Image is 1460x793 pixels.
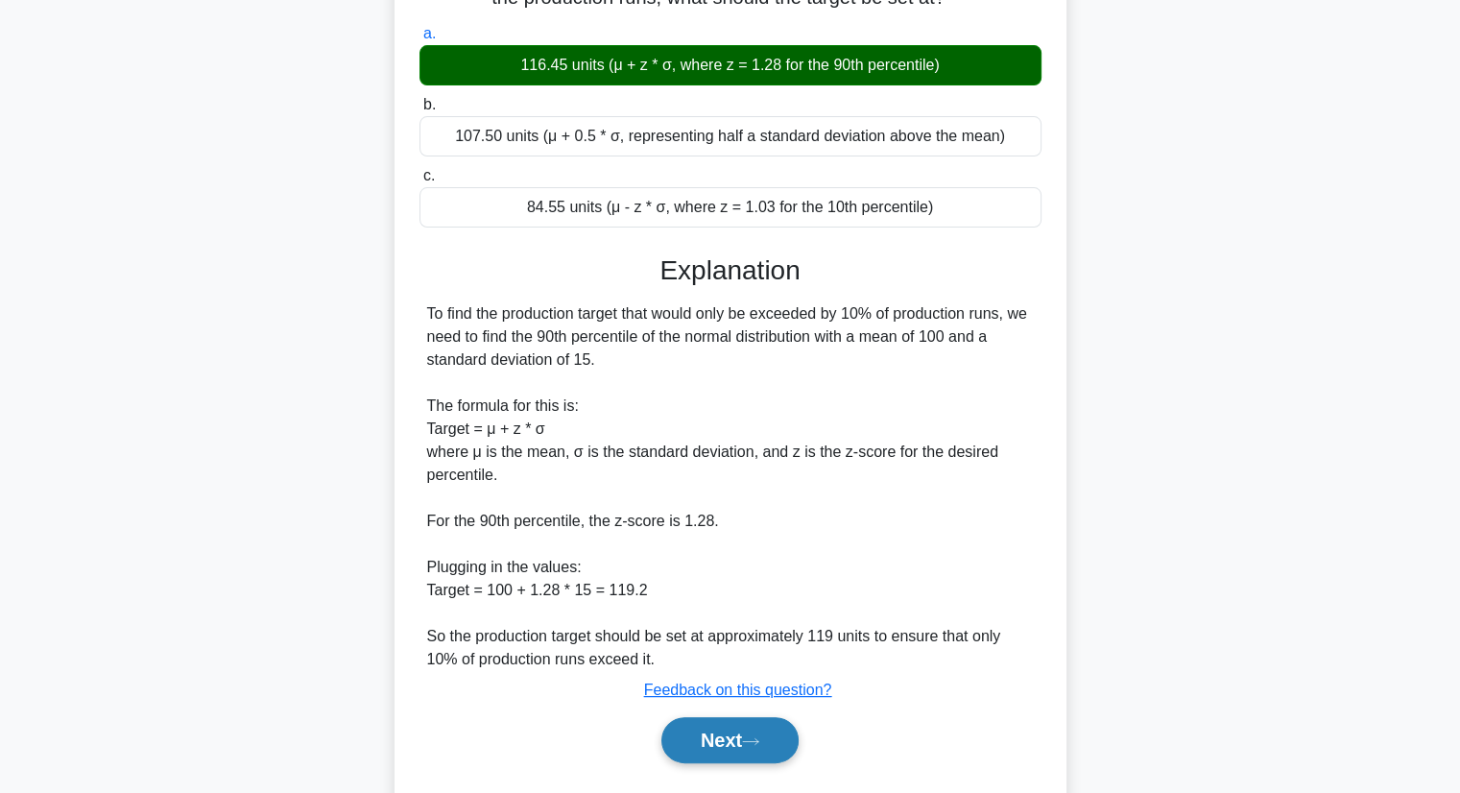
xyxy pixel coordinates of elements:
span: a. [423,25,436,41]
span: c. [423,167,435,183]
a: Feedback on this question? [644,682,832,698]
h3: Explanation [431,254,1030,287]
div: 84.55 units (μ - z * σ, where z = 1.03 for the 10th percentile) [419,187,1041,228]
span: b. [423,96,436,112]
button: Next [661,717,799,763]
div: 107.50 units (μ + 0.5 * σ, representing half a standard deviation above the mean) [419,116,1041,156]
div: 116.45 units (μ + z * σ, where z = 1.28 for the 90th percentile) [419,45,1041,85]
div: To find the production target that would only be exceeded by 10% of production runs, we need to f... [427,302,1034,671]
